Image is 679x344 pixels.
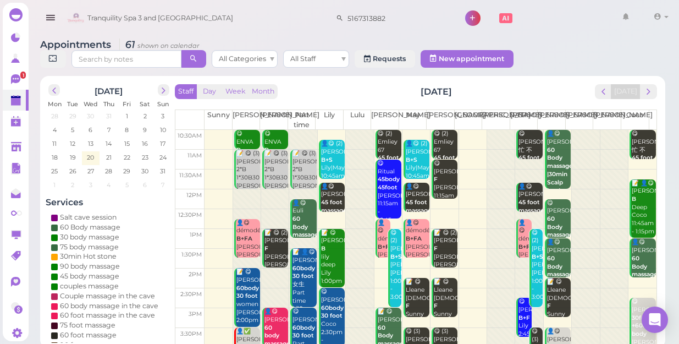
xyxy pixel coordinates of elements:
span: 22 [123,152,131,162]
span: Mon [48,100,62,108]
b: 45 foot massage [632,154,658,170]
b: 60 Body massage |30min Scalp treatment [547,146,577,194]
span: 18 [51,152,59,162]
b: 60body 30 foot [292,324,315,340]
th: [PERSON_NAME] [260,110,288,130]
input: Search customer [344,9,450,27]
span: 7 [161,180,166,190]
b: 60body 30 foot [236,285,259,300]
th: [PERSON_NAME] [371,110,399,130]
span: All Categories [219,54,266,63]
span: 28 [104,166,113,176]
b: 60 Body massage [292,215,318,238]
div: 📝 👤😋 [PERSON_NAME] 女生 Part time 1:30pm - 3:00pm [292,248,316,329]
b: 60body 30 foot [321,304,344,320]
button: next [640,84,657,99]
div: 📝 😋 (3) [PERSON_NAME] 2*B 1*30B30F [PERSON_NAME]|[PERSON_NAME] |Part time 11:00am [236,150,260,222]
th: [PERSON_NAME] [593,110,621,130]
th: [PERSON_NAME] [565,110,593,130]
span: Wed [84,100,98,108]
span: 5 [70,125,75,135]
span: 10 [159,125,167,135]
div: 😋 [PERSON_NAME] [PERSON_NAME] 12:15pm - 1:15pm [546,199,571,264]
th: Lulu [343,110,371,130]
span: Sat [140,100,150,108]
div: couples massage [60,281,119,291]
b: F [264,245,268,252]
div: 60 body massage in the cave [60,301,158,311]
span: New appointment [439,54,504,63]
div: 😋 (2) Emliey 67 [PERSON_NAME]|[PERSON_NAME] 10:30am - 11:15am [433,130,457,211]
span: 24 [158,152,168,162]
div: 📝 👤😋 [PERSON_NAME] Deep Coco 11:45am - 1:15pm [631,179,656,236]
span: 6 [88,125,94,135]
b: 45 foot massage [518,199,544,214]
div: 75 body massage [60,242,119,252]
a: 1 [3,69,29,90]
span: 1 [20,72,26,79]
span: 1pm [190,231,202,238]
span: 30 [86,111,96,121]
span: Thu [103,100,114,108]
span: 9 [142,125,148,135]
span: 12 [69,139,76,149]
span: 11am [187,152,202,159]
div: 📝 😋 [PERSON_NAME] lily deep Lily 1:00pm - 2:30pm [321,229,345,302]
button: next [158,84,169,96]
span: 1:30pm [181,251,202,258]
b: B [632,195,636,203]
span: 2 [142,111,148,121]
b: B+F [518,314,530,321]
i: 61 [119,39,200,50]
div: 👤😋 démodé [PERSON_NAME]|[PERSON_NAME]|[PERSON_NAME]|May 12:45pm - 1:45pm [518,219,531,300]
span: 6 [142,180,148,190]
th: [PERSON_NAME] [482,110,510,130]
div: 📝 😋 (3) [PERSON_NAME] 2*B 1*30B30F [PERSON_NAME]|[PERSON_NAME] |Part time 11:00am [264,150,288,222]
div: 😋 (2) [PERSON_NAME] [PERSON_NAME]|[PERSON_NAME] 1:00pm - 3:00pm [390,229,401,302]
span: Appointments [40,39,114,50]
button: prev [595,84,612,99]
span: 11 [51,139,58,149]
b: 60 Body massage [547,255,573,278]
b: 45 foot massage [518,154,544,170]
b: B [321,245,325,252]
div: 👤😋 [PERSON_NAME] [PERSON_NAME] 10:30am - 12:00pm [546,130,571,227]
span: 30 [140,166,150,176]
button: [DATE] [611,84,641,99]
span: 17 [159,139,167,149]
span: 3 [88,180,93,190]
button: Staff [175,84,197,99]
span: Tranquility Spa 3 and [GEOGRAPHIC_DATA] [87,3,233,34]
b: B+FA [236,235,252,242]
b: F [406,302,410,309]
span: Fri [123,100,131,108]
span: 13 [87,139,95,149]
span: 4 [52,125,58,135]
span: 28 [50,111,59,121]
span: 1 [52,180,57,190]
span: Tue [67,100,78,108]
span: 27 [86,166,95,176]
span: 31 [159,166,167,176]
span: 3:30pm [180,330,202,337]
small: shown on calendar [137,42,200,50]
span: 2:30pm [180,291,202,298]
th: [PERSON_NAME] [510,110,538,130]
b: 60body 30 foot [292,265,315,280]
b: 60 Body massage [632,255,658,278]
span: 25 [50,166,59,176]
span: 4 [106,180,112,190]
span: 2pm [189,271,202,278]
span: 2 [70,180,75,190]
div: 📝 😋 (3) [PERSON_NAME] 2*B 1*30B30F [PERSON_NAME]|[PERSON_NAME] |Part time 11:00am [292,150,316,222]
th: [GEOGRAPHIC_DATA] [454,110,482,130]
b: B [264,146,269,154]
div: 📝 😋 (2) [PERSON_NAME] [PERSON_NAME] [PERSON_NAME]|[PERSON_NAME] 1:00pm - 2:00pm [264,229,288,302]
div: 👤😋 démodé [PERSON_NAME]|[PERSON_NAME]|[PERSON_NAME]|May 12:45pm - 1:45pm [377,219,390,300]
span: 14 [104,139,113,149]
b: F [434,245,438,252]
div: 30min Hot stone [60,252,117,261]
b: 30facial +60mins body [632,314,657,337]
input: Search by notes [71,50,181,68]
div: 👤😋 [PERSON_NAME] Coco 1:15pm - 2:15pm [631,238,656,303]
